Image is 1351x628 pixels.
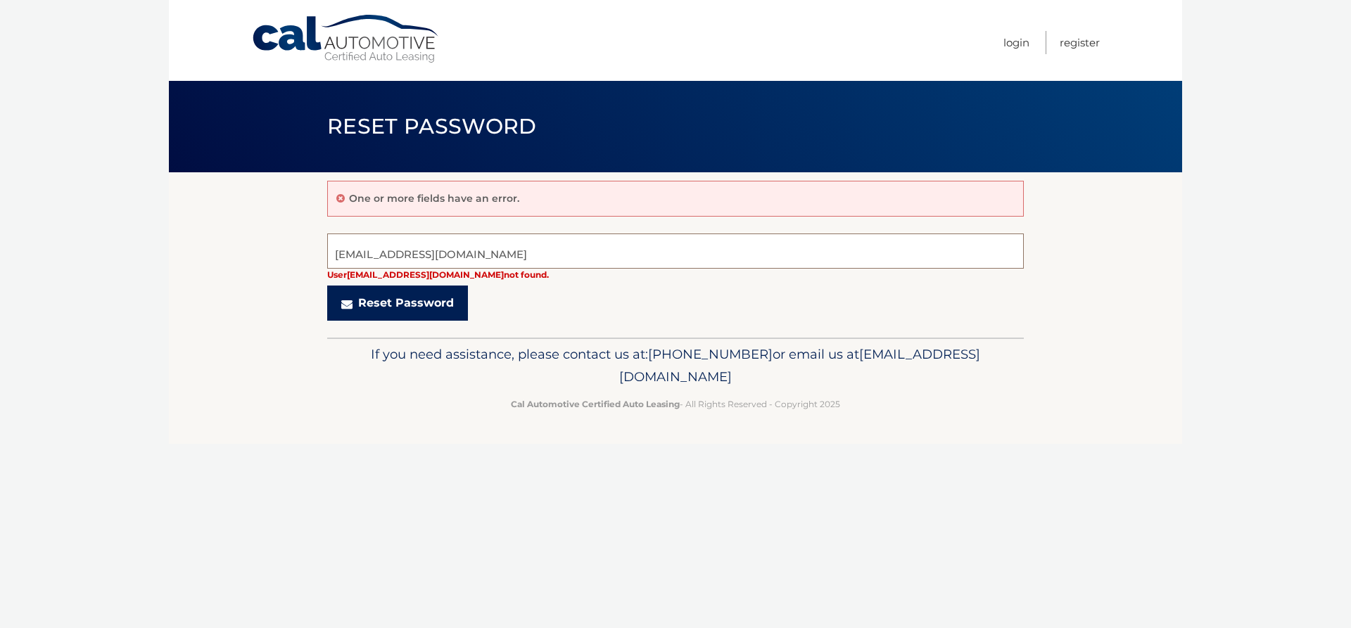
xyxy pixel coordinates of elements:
[327,269,549,280] strong: User [EMAIL_ADDRESS][DOMAIN_NAME] not found.
[1060,31,1100,54] a: Register
[349,192,519,205] p: One or more fields have an error.
[251,14,441,64] a: Cal Automotive
[511,399,680,409] strong: Cal Automotive Certified Auto Leasing
[648,346,773,362] span: [PHONE_NUMBER]
[336,343,1015,388] p: If you need assistance, please contact us at: or email us at
[619,346,980,385] span: [EMAIL_ADDRESS][DOMAIN_NAME]
[327,113,536,139] span: Reset Password
[336,397,1015,411] p: - All Rights Reserved - Copyright 2025
[327,233,1024,269] input: E-Mail Address
[1003,31,1029,54] a: Login
[327,286,468,321] button: Reset Password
